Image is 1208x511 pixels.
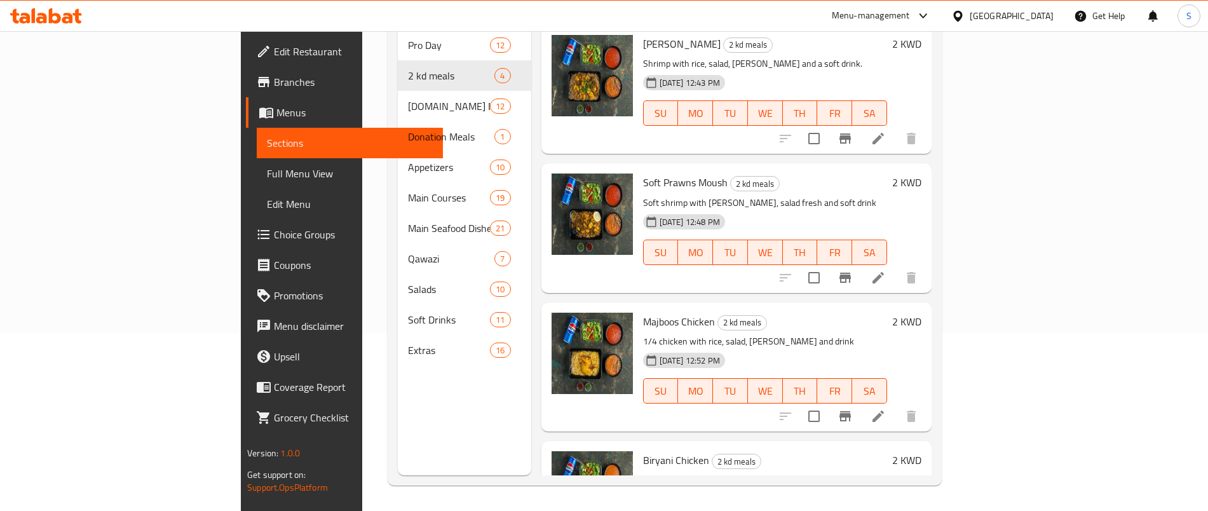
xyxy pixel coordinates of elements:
div: Appetizers10 [398,152,531,182]
span: TH [788,382,813,400]
span: 2 kd meals [718,315,766,330]
a: Upsell [246,341,442,372]
button: TU [713,100,748,126]
span: 16 [491,344,510,357]
span: Promotions [274,288,432,303]
span: 7 [495,253,510,265]
span: Edit Menu [267,196,432,212]
button: SA [852,240,887,265]
span: WE [753,382,778,400]
div: items [490,312,510,327]
a: Edit menu item [871,409,886,424]
span: 10 [491,161,510,174]
span: Qawazi [408,251,495,266]
span: 1.0.0 [280,445,300,461]
span: Donation Meals [408,129,495,144]
div: 2 kd meals4 [398,60,531,91]
div: items [494,129,510,144]
button: SA [852,378,887,404]
div: 2 kd meals [730,176,780,191]
span: 2 kd meals [731,177,779,191]
span: TU [718,382,743,400]
span: FR [822,382,847,400]
div: items [494,68,510,83]
span: 12 [491,39,510,51]
span: FR [822,243,847,262]
span: SA [857,382,882,400]
button: TU [713,240,748,265]
p: 1/4 quarter chicken with biryani rice , salad , [PERSON_NAME] and soft drink [643,473,887,505]
span: TH [788,243,813,262]
a: Choice Groups [246,219,442,250]
p: 1/4 chicken with rice, salad, [PERSON_NAME] and drink [643,334,887,350]
span: SA [857,243,882,262]
a: Full Menu View [257,158,442,189]
span: SU [649,104,674,123]
span: [PERSON_NAME] [643,34,721,53]
span: WE [753,243,778,262]
span: Edit Restaurant [274,44,432,59]
span: Coupons [274,257,432,273]
button: MO [678,378,713,404]
button: Branch-specific-item [830,262,860,293]
span: 2 kd meals [408,68,495,83]
span: [DOMAIN_NAME] Deals [408,99,491,114]
p: Shrimp with rice, salad, [PERSON_NAME] and a soft drink. [643,56,887,72]
span: 11 [491,314,510,326]
span: 19 [491,192,510,204]
span: Menus [276,105,432,120]
span: Appetizers [408,160,491,175]
span: SU [649,243,674,262]
span: FR [822,104,847,123]
button: MO [678,100,713,126]
button: WE [748,240,783,265]
span: Select to update [801,125,827,152]
button: SU [643,100,679,126]
a: Menu disclaimer [246,311,442,341]
div: Extras16 [398,335,531,365]
div: items [494,251,510,266]
button: FR [817,378,852,404]
button: TH [783,240,818,265]
button: WE [748,378,783,404]
div: items [490,343,510,358]
span: 12 [491,100,510,112]
span: Pro Day [408,37,491,53]
span: Grocery Checklist [274,410,432,425]
button: TH [783,100,818,126]
button: SU [643,378,679,404]
button: Branch-specific-item [830,123,860,154]
span: Sections [267,135,432,151]
span: Select to update [801,403,827,430]
a: Menus [246,97,442,128]
div: Soft Drinks11 [398,304,531,335]
h6: 2 KWD [892,313,921,330]
span: Upsell [274,349,432,364]
span: 2 kd meals [724,37,772,52]
button: MO [678,240,713,265]
button: delete [896,262,926,293]
span: 21 [491,222,510,235]
span: Full Menu View [267,166,432,181]
div: Soft Drinks [408,312,491,327]
div: items [490,160,510,175]
div: Salads [408,282,491,297]
span: [DATE] 12:52 PM [655,355,725,367]
a: Support.OpsPlatform [247,479,328,496]
span: Select to update [801,264,827,291]
img: Marbin [552,35,633,116]
span: Get support on: [247,467,306,483]
div: Donation Meals1 [398,121,531,152]
span: 10 [491,283,510,296]
a: Coupons [246,250,442,280]
div: Qawazi7 [398,243,531,274]
div: items [490,282,510,297]
div: Main Seafood Dishes [408,221,491,236]
a: Coverage Report [246,372,442,402]
nav: Menu sections [398,25,531,371]
span: [DATE] 12:48 PM [655,216,725,228]
div: [GEOGRAPHIC_DATA] [970,9,1054,23]
div: [DOMAIN_NAME] Deals12 [398,91,531,121]
a: Sections [257,128,442,158]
